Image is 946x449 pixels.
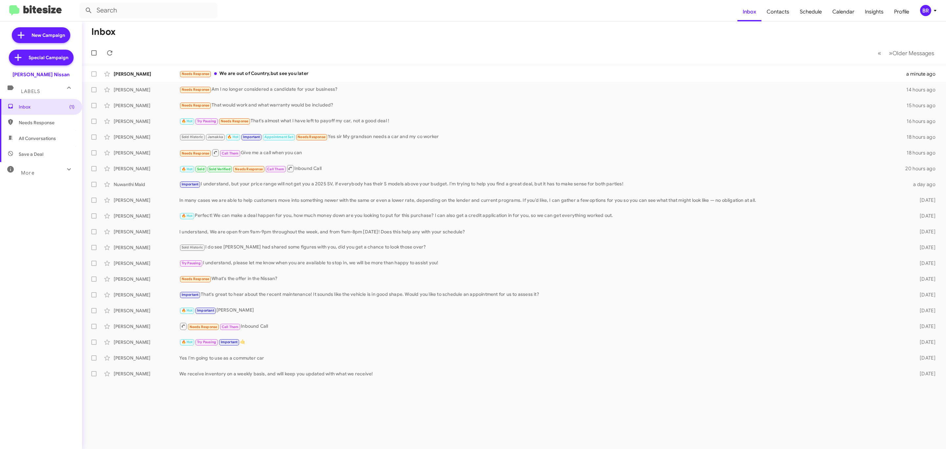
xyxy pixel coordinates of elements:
[761,2,795,21] a: Contacts
[114,292,179,298] div: [PERSON_NAME]
[906,355,941,361] div: [DATE]
[69,104,75,110] span: (1)
[182,103,210,107] span: Needs Response
[885,46,938,60] button: Next
[114,86,179,93] div: [PERSON_NAME]
[227,135,238,139] span: 🔥 Hot
[114,197,179,203] div: [PERSON_NAME]
[182,245,203,249] span: Sold Historic
[889,2,914,21] a: Profile
[905,165,941,172] div: 20 hours ago
[179,102,906,109] div: That would work and what warranty would be included?
[221,119,249,123] span: Needs Response
[737,2,761,21] a: Inbox
[182,277,210,281] span: Needs Response
[179,149,906,157] div: Give me a call when you can
[860,2,889,21] span: Insights
[182,119,193,123] span: 🔥 Hot
[182,340,193,344] span: 🔥 Hot
[114,260,179,267] div: [PERSON_NAME]
[114,165,179,172] div: [PERSON_NAME]
[906,134,941,140] div: 18 hours ago
[197,119,216,123] span: Try Pausing
[21,170,34,176] span: More
[114,213,179,219] div: [PERSON_NAME]
[79,3,217,18] input: Search
[906,197,941,203] div: [DATE]
[19,151,43,157] span: Save a Deal
[12,27,70,43] a: New Campaign
[906,244,941,251] div: [DATE]
[114,244,179,251] div: [PERSON_NAME]
[827,2,860,21] span: Calendar
[197,340,216,344] span: Try Pausing
[32,32,65,38] span: New Campaign
[114,134,179,140] div: [PERSON_NAME]
[182,87,210,92] span: Needs Response
[29,54,68,61] span: Special Campaign
[179,164,905,173] div: Inbound Call
[19,119,75,126] span: Needs Response
[906,276,941,282] div: [DATE]
[264,135,293,139] span: Appointment Set
[190,325,217,329] span: Needs Response
[19,104,75,110] span: Inbox
[179,180,906,188] div: I understand, but your price range will not get you a 2025 SV, if everybody has their S models ab...
[182,135,203,139] span: Sold Historic
[906,260,941,267] div: [DATE]
[920,5,931,16] div: BR
[179,197,906,203] div: In many cases we are able to help customers move into something newer with the same or even a low...
[114,228,179,235] div: [PERSON_NAME]
[906,150,941,156] div: 18 hours ago
[179,86,906,93] div: Am I no longer considered a candidate for your business?
[209,167,231,171] span: Sold Verified
[235,167,263,171] span: Needs Response
[914,5,939,16] button: BR
[114,307,179,314] div: [PERSON_NAME]
[179,338,906,346] div: 🤙
[114,370,179,377] div: [PERSON_NAME]
[906,323,941,330] div: [DATE]
[114,118,179,125] div: [PERSON_NAME]
[906,213,941,219] div: [DATE]
[878,49,881,57] span: «
[114,339,179,345] div: [PERSON_NAME]
[179,291,906,298] div: That's great to hear about the recent maintenance! It sounds like the vehicle is in good shape. W...
[182,72,210,76] span: Needs Response
[179,212,906,220] div: Perfect! We can make a deal happen for you, how much money down are you looking to put for this p...
[182,214,193,218] span: 🔥 Hot
[182,261,201,265] span: Try Pausing
[795,2,827,21] a: Schedule
[114,355,179,361] div: [PERSON_NAME]
[179,244,906,251] div: I do see [PERSON_NAME] had shared some figures with you, did you get a chance to look those over?
[179,259,906,267] div: I understand, please let me know when you are available to stop in, we will be more than happy to...
[179,228,906,235] div: I understand, We are open from 9am-9pm throughout the week, and from 9am-8pm [DATE]! Does this he...
[9,50,74,65] a: Special Campaign
[179,70,906,78] div: We are out of Country,but see you later
[197,167,205,171] span: Sold
[874,46,885,60] button: Previous
[906,71,941,77] div: a minute ago
[114,276,179,282] div: [PERSON_NAME]
[179,133,906,141] div: Yes sir My grandson needs a car and my co worker
[222,325,239,329] span: Call Them
[114,71,179,77] div: [PERSON_NAME]
[12,71,70,78] div: [PERSON_NAME] Nissan
[114,323,179,330] div: [PERSON_NAME]
[114,102,179,109] div: [PERSON_NAME]
[906,228,941,235] div: [DATE]
[182,167,193,171] span: 🔥 Hot
[182,182,199,186] span: Important
[179,370,906,377] div: We receive inventory on a weekly basis, and will keep you updated with what we receive!
[179,117,906,125] div: That's almost what I have left to payoff my car, not a good deal !
[221,340,238,344] span: Important
[182,308,193,313] span: 🔥 Hot
[906,339,941,345] div: [DATE]
[21,88,40,94] span: Labels
[179,275,906,283] div: What's the offer in the Nissan?
[906,102,941,109] div: 15 hours ago
[179,322,906,330] div: Inbound Call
